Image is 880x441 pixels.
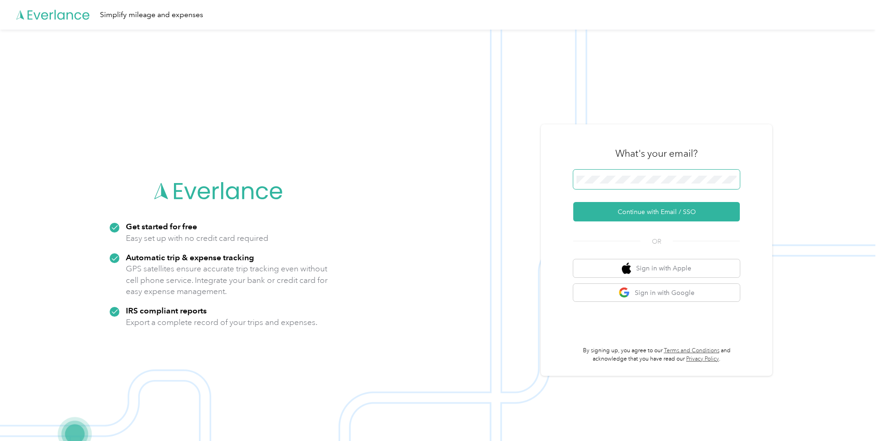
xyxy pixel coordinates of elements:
div: Simplify mileage and expenses [100,9,203,21]
a: Privacy Policy [686,355,719,362]
h3: What's your email? [615,147,698,160]
strong: Get started for free [126,221,197,231]
img: google logo [619,287,630,299]
strong: IRS compliant reports [126,306,207,315]
p: By signing up, you agree to our and acknowledge that you have read our . [573,347,740,363]
p: Export a complete record of your trips and expenses. [126,317,317,328]
strong: Automatic trip & expense tracking [126,252,254,262]
p: Easy set up with no credit card required [126,233,268,244]
span: OR [640,237,673,246]
a: Terms and Conditions [664,347,719,354]
img: apple logo [622,263,631,274]
button: Continue with Email / SSO [573,202,740,221]
button: google logoSign in with Google [573,284,740,302]
p: GPS satellites ensure accurate trip tracking even without cell phone service. Integrate your bank... [126,263,328,297]
button: apple logoSign in with Apple [573,259,740,277]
